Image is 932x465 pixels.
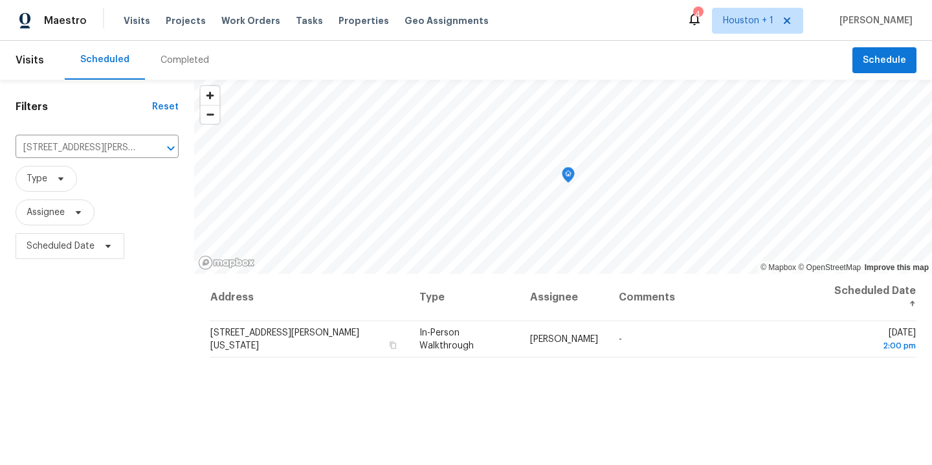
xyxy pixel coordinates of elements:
[210,274,409,321] th: Address
[198,255,255,270] a: Mapbox homepage
[863,52,906,69] span: Schedule
[201,106,219,124] span: Zoom out
[409,274,520,321] th: Type
[44,14,87,27] span: Maestro
[520,274,608,321] th: Assignee
[210,328,359,350] span: [STREET_ADDRESS][PERSON_NAME][US_STATE]
[723,14,773,27] span: Houston + 1
[865,263,929,272] a: Improve this map
[124,14,150,27] span: Visits
[831,339,916,352] div: 2:00 pm
[852,47,916,74] button: Schedule
[619,335,622,344] span: -
[80,53,129,66] div: Scheduled
[821,274,916,321] th: Scheduled Date ↑
[166,14,206,27] span: Projects
[338,14,389,27] span: Properties
[221,14,280,27] span: Work Orders
[161,54,209,67] div: Completed
[405,14,489,27] span: Geo Assignments
[760,263,796,272] a: Mapbox
[16,138,142,158] input: Search for an address...
[530,335,598,344] span: [PERSON_NAME]
[27,172,47,185] span: Type
[798,263,861,272] a: OpenStreetMap
[201,86,219,105] button: Zoom in
[562,167,575,187] div: Map marker
[834,14,913,27] span: [PERSON_NAME]
[27,206,65,219] span: Assignee
[16,100,152,113] h1: Filters
[419,328,474,350] span: In-Person Walkthrough
[831,328,916,352] span: [DATE]
[152,100,179,113] div: Reset
[387,339,399,351] button: Copy Address
[27,240,94,253] span: Scheduled Date
[608,274,821,321] th: Comments
[162,139,180,157] button: Open
[296,16,323,25] span: Tasks
[201,105,219,124] button: Zoom out
[693,8,702,21] div: 4
[16,46,44,74] span: Visits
